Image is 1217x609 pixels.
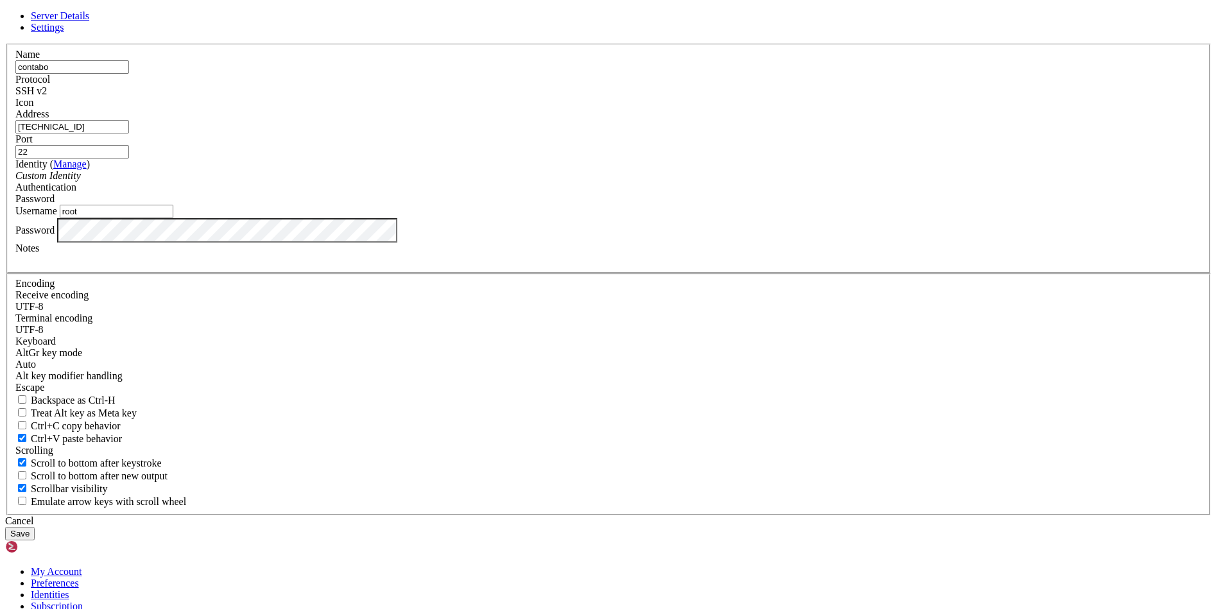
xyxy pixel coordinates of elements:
[31,407,137,418] span: Treat Alt key as Meta key
[18,408,26,416] input: Treat Alt key as Meta key
[15,85,1202,97] div: SSH v2
[15,133,33,144] label: Port
[31,483,108,494] span: Scrollbar visibility
[15,359,1202,370] div: Auto
[60,205,173,218] input: Login Username
[15,224,55,235] label: Password
[15,193,55,204] span: Password
[31,578,79,588] a: Preferences
[15,278,55,289] label: Encoding
[31,22,64,33] a: Settings
[15,370,123,381] label: Controls how the Alt key is handled. Escape: Send an ESC prefix. 8-Bit: Add 128 to the typed char...
[50,159,90,169] span: ( )
[31,589,69,600] a: Identities
[53,159,87,169] a: Manage
[15,496,186,507] label: When using the alternative screen buffer, and DECCKM (Application Cursor Keys) is active, mouse w...
[18,458,26,467] input: Scroll to bottom after keystroke
[18,497,26,505] input: Emulate arrow keys with scroll wheel
[15,159,90,169] label: Identity
[15,347,82,358] label: Set the expected encoding for data received from the host. If the encodings do not match, visual ...
[15,458,162,468] label: Whether to scroll to the bottom on any keystroke.
[5,515,1212,527] div: Cancel
[5,527,35,540] button: Save
[5,540,79,553] img: Shellngn
[15,359,36,370] span: Auto
[15,483,108,494] label: The vertical scrollbar mode.
[15,420,121,431] label: Ctrl-C copies if true, send ^C to host if false. Ctrl-Shift-C sends ^C to host if true, copies if...
[15,60,129,74] input: Server Name
[15,182,76,193] label: Authentication
[18,395,26,404] input: Backspace as Ctrl-H
[31,420,121,431] span: Ctrl+C copy behavior
[18,471,26,479] input: Scroll to bottom after new output
[15,289,89,300] label: Set the expected encoding for data received from the host. If the encodings do not match, visual ...
[15,74,50,85] label: Protocol
[31,433,122,444] span: Ctrl+V paste behavior
[18,484,26,492] input: Scrollbar visibility
[15,301,1202,313] div: UTF-8
[31,395,116,406] span: Backspace as Ctrl-H
[15,170,81,181] i: Custom Identity
[15,301,44,312] span: UTF-8
[15,445,53,456] label: Scrolling
[15,85,47,96] span: SSH v2
[15,407,137,418] label: Whether the Alt key acts as a Meta key or as a distinct Alt key.
[15,243,39,253] label: Notes
[15,145,129,159] input: Port Number
[15,120,129,133] input: Host Name or IP
[15,170,1202,182] div: Custom Identity
[31,458,162,468] span: Scroll to bottom after keystroke
[18,434,26,442] input: Ctrl+V paste behavior
[15,395,116,406] label: If true, the backspace should send BS ('\x08', aka ^H). Otherwise the backspace key should send '...
[18,421,26,429] input: Ctrl+C copy behavior
[15,470,168,481] label: Scroll to bottom after new output.
[15,205,57,216] label: Username
[31,496,186,507] span: Emulate arrow keys with scroll wheel
[15,97,33,108] label: Icon
[15,49,40,60] label: Name
[15,433,122,444] label: Ctrl+V pastes if true, sends ^V to host if false. Ctrl+Shift+V sends ^V to host if true, pastes i...
[15,336,56,347] label: Keyboard
[15,324,1202,336] div: UTF-8
[15,108,49,119] label: Address
[31,10,89,21] a: Server Details
[15,313,92,323] label: The default terminal encoding. ISO-2022 enables character map translations (like graphics maps). ...
[15,382,1202,393] div: Escape
[15,382,44,393] span: Escape
[15,324,44,335] span: UTF-8
[31,470,168,481] span: Scroll to bottom after new output
[31,566,82,577] a: My Account
[15,193,1202,205] div: Password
